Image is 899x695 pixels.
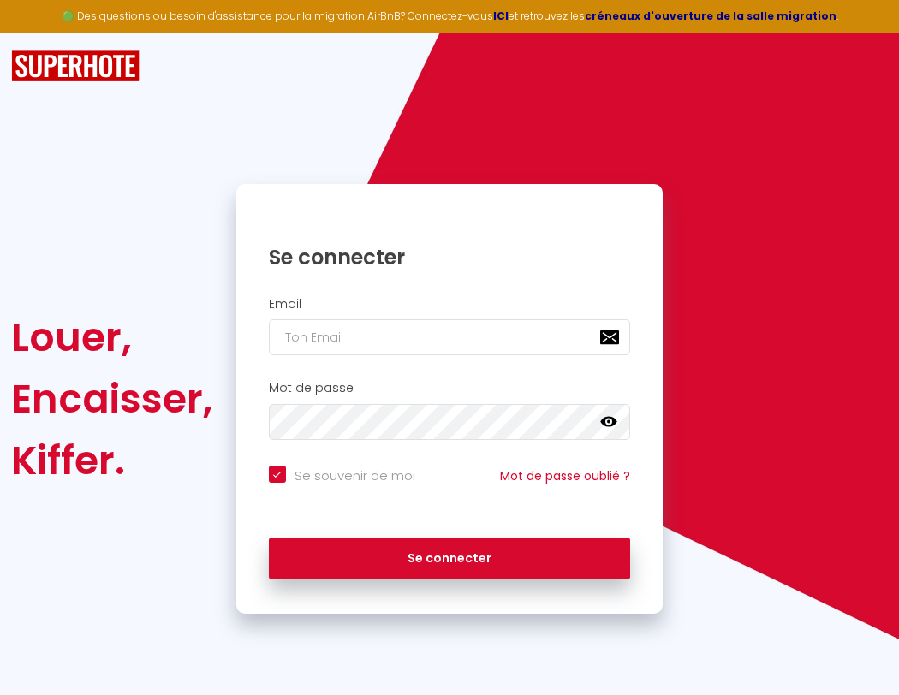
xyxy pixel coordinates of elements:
[11,430,213,491] div: Kiffer.
[11,306,213,368] div: Louer,
[11,50,140,82] img: SuperHote logo
[500,467,630,484] a: Mot de passe oublié ?
[11,368,213,430] div: Encaisser,
[493,9,509,23] a: ICI
[269,244,631,270] h1: Se connecter
[269,319,631,355] input: Ton Email
[269,381,631,395] h2: Mot de passe
[269,538,631,580] button: Se connecter
[585,9,836,23] a: créneaux d'ouverture de la salle migration
[269,297,631,312] h2: Email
